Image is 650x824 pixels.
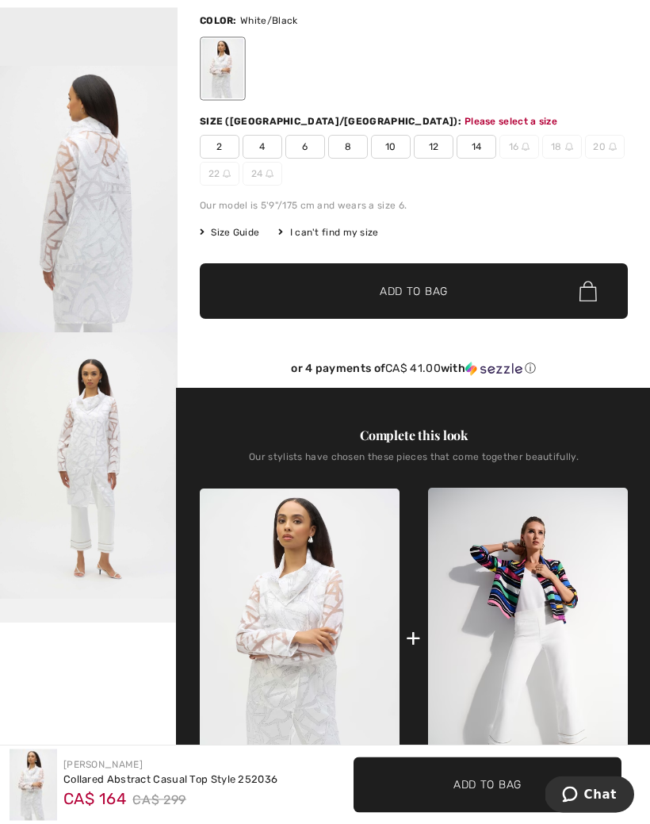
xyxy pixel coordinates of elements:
[545,776,634,816] iframe: Opens a widget where you can chat to one of our agents
[200,16,237,27] span: Color:
[200,427,628,446] div: Complete this look
[579,282,597,302] img: Bag.svg
[266,171,273,178] img: ring-m.svg
[522,144,530,151] img: ring-m.svg
[200,226,259,240] span: Size Guide
[200,136,239,159] span: 2
[585,136,625,159] span: 20
[200,362,628,377] div: or 4 payments of with
[10,749,57,821] img: Collared Abstract Casual Top Style 252036
[380,284,448,301] span: Add to Bag
[200,199,628,213] div: Our model is 5'9"/175 cm and wears a size 6.
[132,788,186,812] span: CA$ 299
[414,136,453,159] span: 12
[63,772,277,788] div: Collared Abstract Casual Top Style 252036
[278,226,378,240] div: I can't find my size
[200,362,628,382] div: or 4 payments ofCA$ 41.00withSezzle Click to learn more about Sezzle
[243,163,282,186] span: 24
[354,757,621,813] button: Add to Bag
[453,776,522,793] span: Add to Bag
[285,136,325,159] span: 6
[371,136,411,159] span: 10
[200,115,465,129] div: Size ([GEOGRAPHIC_DATA]/[GEOGRAPHIC_DATA]):
[499,136,539,159] span: 16
[243,136,282,159] span: 4
[202,40,243,99] div: White/Black
[63,784,126,808] span: CA$ 164
[63,759,143,770] a: [PERSON_NAME]
[565,144,573,151] img: ring-m.svg
[542,136,582,159] span: 18
[200,452,628,476] div: Our stylists have chosen these pieces that come together beautifully.
[609,144,617,151] img: ring-m.svg
[223,171,231,178] img: ring-m.svg
[240,16,297,27] span: White/Black
[465,362,522,377] img: Sezzle
[200,264,628,320] button: Add to Bag
[328,136,368,159] span: 8
[200,163,239,186] span: 22
[428,489,628,789] img: Mid-Rise Straight Trousers Style 252913
[457,136,496,159] span: 14
[465,115,557,129] div: Please select a size
[200,489,400,789] img: Collared Abstract Casual Top Style 252036
[385,362,441,376] span: CA$ 41.00
[406,621,421,657] div: +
